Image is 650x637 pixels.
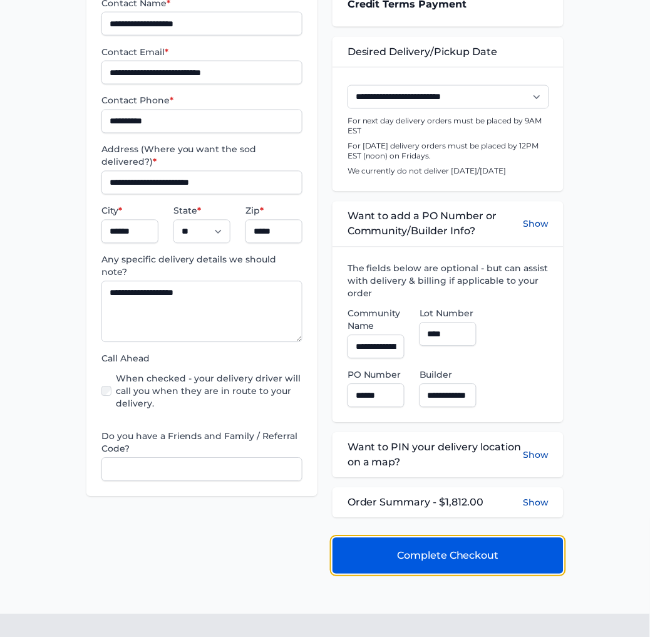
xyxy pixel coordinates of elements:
[420,308,477,320] label: Lot Number
[348,369,405,381] label: PO Number
[245,205,302,217] label: Zip
[420,369,477,381] label: Builder
[333,538,564,574] button: Complete Checkout
[348,495,484,510] span: Order Summary - $1,812.00
[348,440,523,470] span: Want to PIN your delivery location on a map?
[348,167,549,177] p: We currently do not deliver [DATE]/[DATE]
[348,117,549,137] p: For next day delivery orders must be placed by 9AM EST
[173,205,230,217] label: State
[101,353,302,365] label: Call Ahead
[101,95,302,107] label: Contact Phone
[101,254,302,279] label: Any specific delivery details we should note?
[397,549,499,564] span: Complete Checkout
[523,440,549,470] button: Show
[101,143,302,168] label: Address (Where you want the sod delivered?)
[523,209,549,239] button: Show
[101,46,302,58] label: Contact Email
[523,497,549,509] button: Show
[348,142,549,162] p: For [DATE] delivery orders must be placed by 12PM EST (noon) on Fridays.
[348,308,405,333] label: Community Name
[101,430,302,455] label: Do you have a Friends and Family / Referral Code?
[101,205,158,217] label: City
[348,209,523,239] span: Want to add a PO Number or Community/Builder Info?
[116,373,302,410] label: When checked - your delivery driver will call you when they are in route to your delivery.
[348,262,549,300] label: The fields below are optional - but can assist with delivery & billing if applicable to your order
[333,37,564,67] div: Desired Delivery/Pickup Date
